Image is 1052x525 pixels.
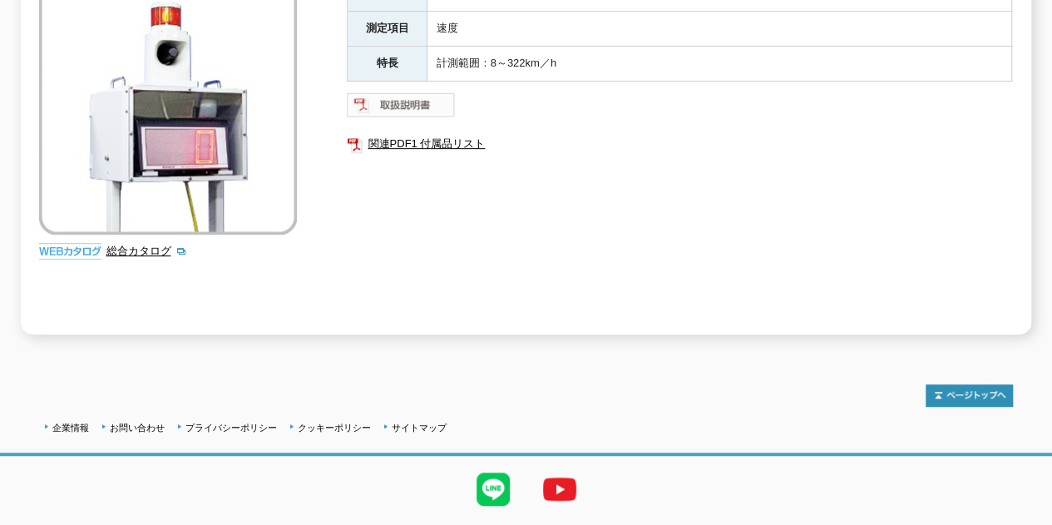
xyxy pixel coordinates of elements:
[347,133,1012,155] a: 関連PDF1 付属品リスト
[298,423,371,433] a: クッキーポリシー
[427,12,1012,47] td: 速度
[926,384,1013,407] img: トップページへ
[347,102,456,115] a: 取扱説明書
[347,92,456,118] img: 取扱説明書
[52,423,89,433] a: 企業情報
[348,47,427,82] th: 特長
[110,423,165,433] a: お問い合わせ
[348,12,427,47] th: 測定項目
[106,245,187,257] a: 総合カタログ
[392,423,447,433] a: サイトマップ
[39,243,101,260] img: webカタログ
[526,456,593,523] img: YouTube
[460,456,526,523] img: LINE
[427,47,1012,82] td: 計測範囲：8～322km／h
[185,423,277,433] a: プライバシーポリシー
